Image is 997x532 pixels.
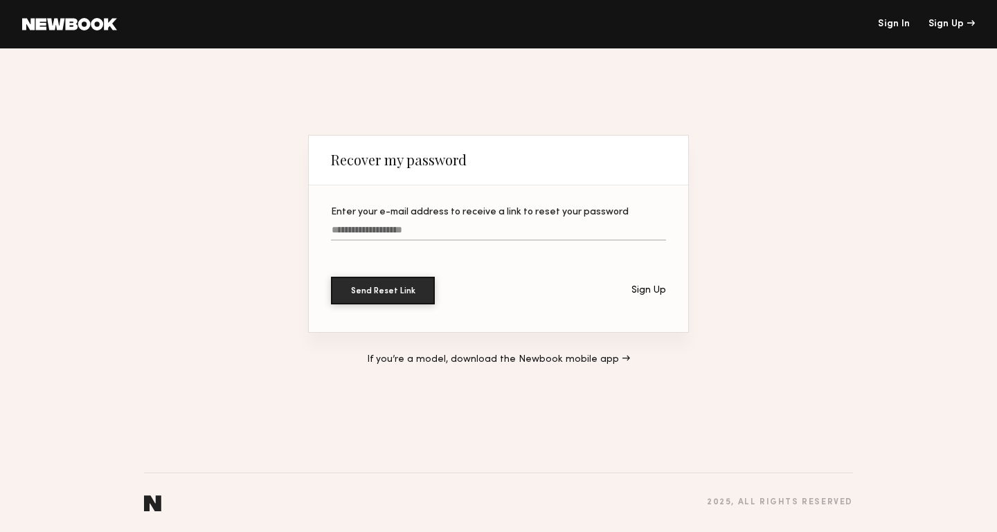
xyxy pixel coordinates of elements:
[331,277,435,304] button: Send Reset Link
[928,19,975,29] div: Sign Up
[707,498,853,507] div: 2025 , all rights reserved
[367,355,630,365] a: If you’re a model, download the Newbook mobile app →
[878,19,910,29] a: Sign In
[331,225,666,241] input: Enter your e-mail address to receive a link to reset your password
[331,208,666,217] div: Enter your e-mail address to receive a link to reset your password
[331,152,467,168] div: Recover my password
[631,286,666,295] div: Sign Up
